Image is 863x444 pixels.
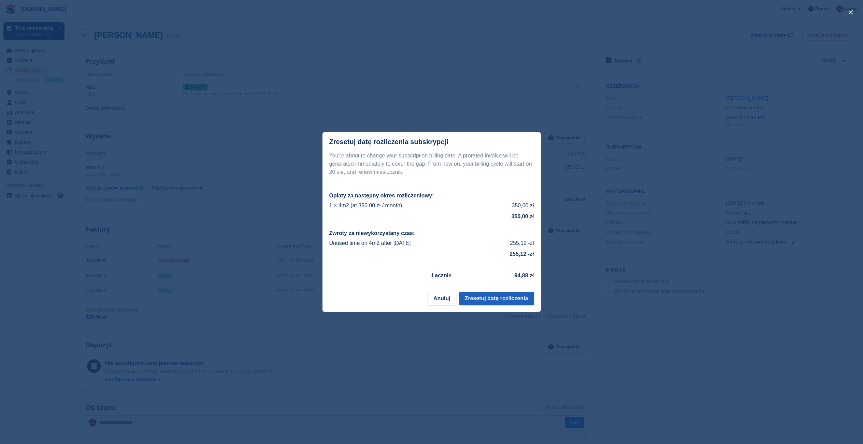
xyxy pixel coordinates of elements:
[329,193,534,199] h2: Opłaty za następny okres rozliczeniowy:
[515,273,534,278] strong: 94,88 zł
[486,200,534,211] td: 350,00 zł
[487,238,534,249] td: 255,12 -zł
[432,273,452,278] strong: Łącznie
[329,138,448,146] div: Zresetuj datę rozliczenia subskrypcji
[428,292,456,305] button: Anuluj
[509,251,534,257] strong: 255,12 -zł
[512,213,534,219] strong: 350,00 zł
[845,7,856,18] button: close
[459,292,534,305] button: Zresetuj datę rozliczenia
[329,238,488,249] td: Unused time on 4m2 after [DATE]
[329,152,534,176] p: You're about to change your subscription billing date. A prorated invoice will be generated immed...
[329,230,534,236] h2: Zwroty za niewykorzystany czas:
[329,200,486,211] td: 1 × 4m2 (at 350.00 zł / month)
